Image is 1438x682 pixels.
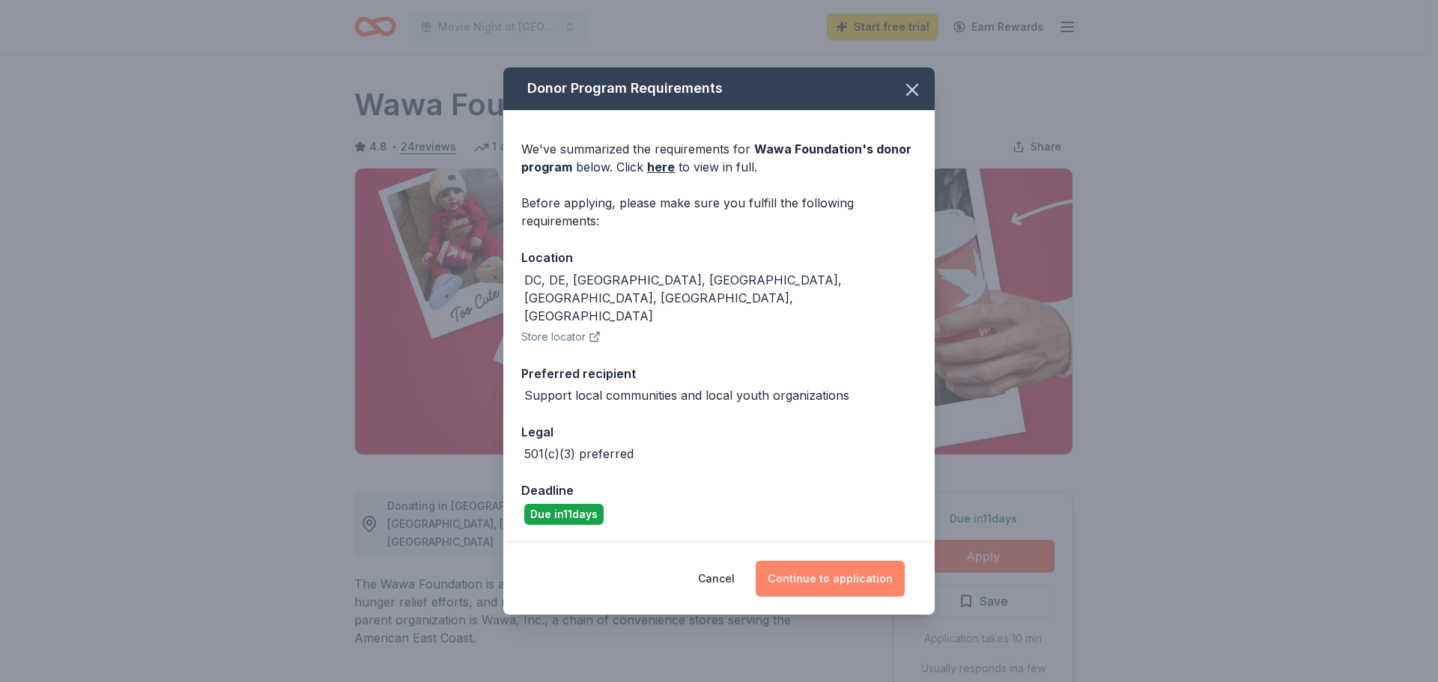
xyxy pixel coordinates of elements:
[524,386,849,404] div: Support local communities and local youth organizations
[698,561,735,597] button: Cancel
[521,364,917,383] div: Preferred recipient
[524,504,604,525] div: Due in 11 days
[524,445,634,463] div: 501(c)(3) preferred
[647,158,675,176] a: here
[521,422,917,442] div: Legal
[521,481,917,500] div: Deadline
[521,248,917,267] div: Location
[521,194,917,230] div: Before applying, please make sure you fulfill the following requirements:
[521,140,917,176] div: We've summarized the requirements for below. Click to view in full.
[524,271,917,325] div: DC, DE, [GEOGRAPHIC_DATA], [GEOGRAPHIC_DATA], [GEOGRAPHIC_DATA], [GEOGRAPHIC_DATA], [GEOGRAPHIC_D...
[503,67,935,110] div: Donor Program Requirements
[756,561,905,597] button: Continue to application
[521,328,601,346] button: Store locator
